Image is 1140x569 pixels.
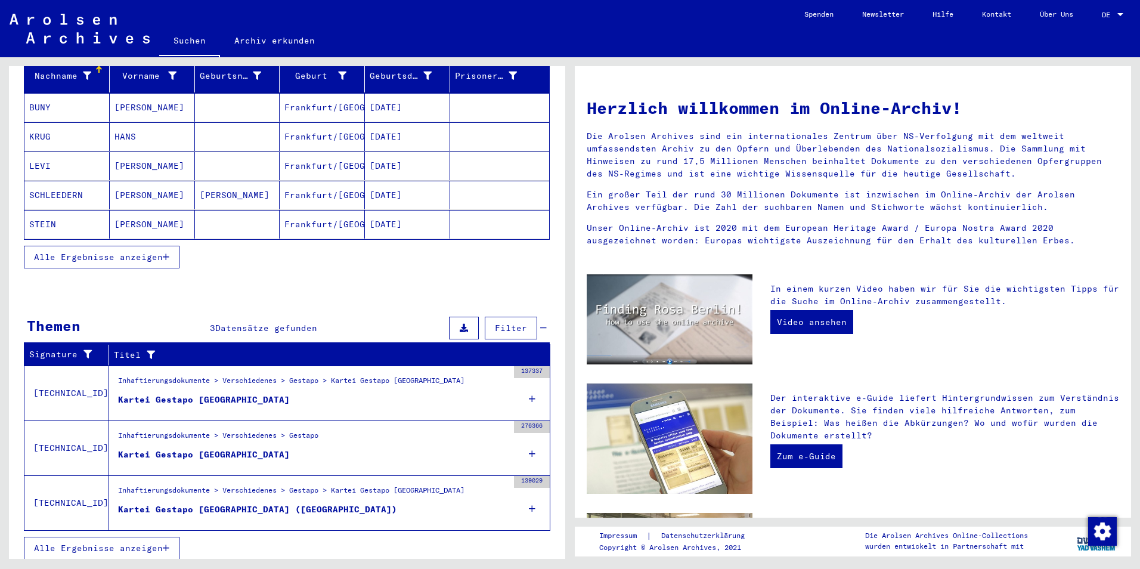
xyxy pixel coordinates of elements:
[210,323,215,333] span: 3
[200,70,262,82] div: Geburtsname
[10,14,150,44] img: Arolsen_neg.svg
[599,542,759,553] p: Copyright © Arolsen Archives, 2021
[195,59,280,92] mat-header-cell: Geburtsname
[24,475,109,530] td: [TECHNICAL_ID]
[24,151,110,180] mat-cell: LEVI
[370,70,432,82] div: Geburtsdatum
[114,70,176,82] div: Vorname
[215,323,317,333] span: Datensätze gefunden
[770,392,1119,442] p: Der interaktive e-Guide liefert Hintergrundwissen zum Verständnis der Dokumente. Sie finden viele...
[770,444,842,468] a: Zum e-Guide
[365,210,450,239] mat-cell: [DATE]
[365,59,450,92] mat-header-cell: Geburtsdatum
[365,151,450,180] mat-cell: [DATE]
[365,181,450,209] mat-cell: [DATE]
[110,210,195,239] mat-cell: [PERSON_NAME]
[220,26,329,55] a: Archiv erkunden
[865,541,1028,552] p: wurden entwickelt in Partnerschaft mit
[1074,526,1119,556] img: yv_logo.png
[118,449,290,461] div: Kartei Gestapo [GEOGRAPHIC_DATA]
[370,66,450,85] div: Geburtsdatum
[110,59,195,92] mat-header-cell: Vorname
[118,485,464,502] div: Inhaftierungsdokumente > Verschiedenes > Gestapo > Kartei Gestapo [GEOGRAPHIC_DATA]
[365,93,450,122] mat-cell: [DATE]
[24,210,110,239] mat-cell: STEIN
[200,66,280,85] div: Geburtsname
[110,93,195,122] mat-cell: [PERSON_NAME]
[865,530,1028,541] p: Die Arolsen Archives Online-Collections
[1102,11,1115,19] span: DE
[24,420,109,475] td: [TECHNICAL_ID]
[455,66,535,85] div: Prisoner #
[24,59,110,92] mat-header-cell: Nachname
[24,181,110,209] mat-cell: SCHLEEDERN
[1088,517,1117,546] img: Zustimmung ändern
[114,345,535,364] div: Titel
[280,151,365,180] mat-cell: Frankfurt/[GEOGRAPHIC_DATA]
[587,130,1119,180] p: Die Arolsen Archives sind ein internationales Zentrum über NS-Verfolgung mit dem weltweit umfasse...
[118,430,318,447] div: Inhaftierungsdokumente > Verschiedenes > Gestapo
[29,348,94,361] div: Signature
[114,66,194,85] div: Vorname
[110,122,195,151] mat-cell: HANS
[29,66,109,85] div: Nachname
[29,70,91,82] div: Nachname
[1088,517,1116,545] div: Zustimmung ändern
[514,366,550,378] div: 137337
[514,421,550,433] div: 276366
[514,476,550,488] div: 139029
[365,122,450,151] mat-cell: [DATE]
[599,530,759,542] div: |
[652,530,759,542] a: Datenschutzerklärung
[118,375,464,392] div: Inhaftierungsdokumente > Verschiedenes > Gestapo > Kartei Gestapo [GEOGRAPHIC_DATA]
[587,274,752,364] img: video.jpg
[599,530,646,542] a: Impressum
[284,70,346,82] div: Geburt‏
[450,59,549,92] mat-header-cell: Prisoner #
[587,222,1119,247] p: Unser Online-Archiv ist 2020 mit dem European Heritage Award / Europa Nostra Award 2020 ausgezeic...
[280,93,365,122] mat-cell: Frankfurt/[GEOGRAPHIC_DATA]
[280,181,365,209] mat-cell: Frankfurt/[GEOGRAPHIC_DATA]
[159,26,220,57] a: Suchen
[280,59,365,92] mat-header-cell: Geburt‏
[34,252,163,262] span: Alle Ergebnisse anzeigen
[770,310,853,334] a: Video ansehen
[770,283,1119,308] p: In einem kurzen Video haben wir für Sie die wichtigsten Tipps für die Suche im Online-Archiv zusa...
[280,210,365,239] mat-cell: Frankfurt/[GEOGRAPHIC_DATA]
[110,151,195,180] mat-cell: [PERSON_NAME]
[587,95,1119,120] h1: Herzlich willkommen im Online-Archiv!
[24,246,179,268] button: Alle Ergebnisse anzeigen
[24,537,179,559] button: Alle Ergebnisse anzeigen
[118,394,290,406] div: Kartei Gestapo [GEOGRAPHIC_DATA]
[24,93,110,122] mat-cell: BUNY
[587,188,1119,214] p: Ein großer Teil der rund 30 Millionen Dokumente ist inzwischen im Online-Archiv der Arolsen Archi...
[29,345,109,364] div: Signature
[284,66,364,85] div: Geburt‏
[280,122,365,151] mat-cell: Frankfurt/[GEOGRAPHIC_DATA]
[27,315,80,336] div: Themen
[455,70,517,82] div: Prisoner #
[24,366,109,420] td: [TECHNICAL_ID]
[587,384,752,494] img: eguide.jpg
[24,122,110,151] mat-cell: KRUG
[110,181,195,209] mat-cell: [PERSON_NAME]
[114,349,521,361] div: Titel
[118,503,397,516] div: Kartei Gestapo [GEOGRAPHIC_DATA] ([GEOGRAPHIC_DATA])
[34,543,163,553] span: Alle Ergebnisse anzeigen
[195,181,280,209] mat-cell: [PERSON_NAME]
[485,317,537,339] button: Filter
[495,323,527,333] span: Filter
